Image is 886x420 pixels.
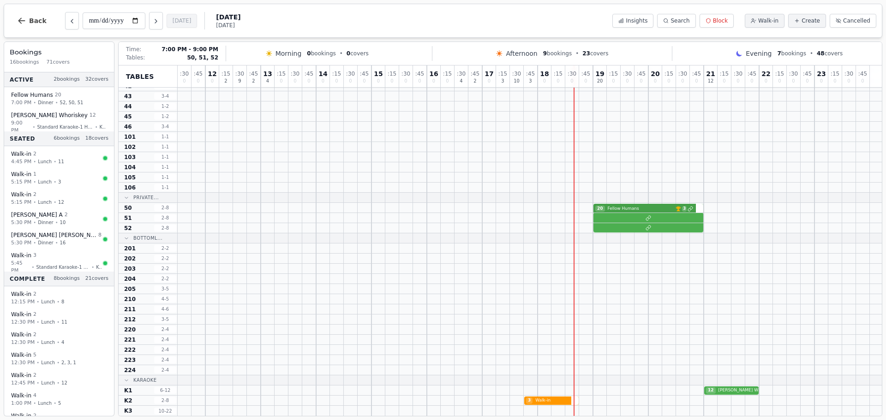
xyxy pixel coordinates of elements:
[61,319,67,325] span: 11
[6,308,112,329] button: Walk-in 212:30 PM•Lunch•11
[11,191,31,198] span: Walk-in
[6,368,112,390] button: Walk-in 212:45 PM•Lunch•12
[238,79,241,83] span: 9
[307,79,310,83] span: 0
[85,135,108,142] span: 18 covers
[844,71,853,77] span: : 30
[843,17,870,24] span: Cancelled
[11,119,31,134] span: 9:00 PM
[706,71,715,77] span: 21
[346,71,355,77] span: : 30
[54,400,56,407] span: •
[746,49,772,58] span: Evening
[6,147,112,169] button: Walk-in 24:45 PM•Lunch•11
[124,154,136,161] span: 103
[65,12,79,30] button: Previous day
[11,211,63,219] span: [PERSON_NAME] A
[582,50,608,57] span: covers
[11,99,31,106] span: 7:00 PM
[695,79,698,83] span: 0
[187,54,218,61] span: 50, 51, 52
[471,71,479,77] span: : 45
[33,372,36,379] span: 2
[41,359,55,366] span: Lunch
[162,46,218,53] span: 7:00 PM - 9:00 PM
[216,22,240,29] span: [DATE]
[858,71,867,77] span: : 45
[54,135,80,142] span: 6 bookings
[36,339,39,346] span: •
[293,79,296,83] span: 0
[390,79,393,83] span: 0
[194,71,203,77] span: : 45
[124,164,136,171] span: 104
[41,319,55,325] span: Lunch
[54,199,56,206] span: •
[154,113,176,120] span: 1 - 2
[318,71,327,77] span: 14
[708,79,714,83] span: 12
[36,319,39,325] span: •
[831,71,839,77] span: : 15
[584,79,587,83] span: 0
[529,79,532,83] span: 3
[581,71,590,77] span: : 45
[670,17,689,24] span: Search
[360,71,369,77] span: : 45
[415,71,424,77] span: : 45
[38,400,52,407] span: Lunch
[792,79,795,83] span: 0
[154,204,176,211] span: 2 - 8
[11,239,31,247] span: 5:30 PM
[149,12,163,30] button: Next day
[575,50,579,57] span: •
[208,71,216,77] span: 12
[252,79,255,83] span: 2
[777,50,806,57] span: bookings
[47,59,70,66] span: 71 covers
[6,188,112,209] button: Walk-in 25:15 PM•Lunch•12
[11,91,53,99] span: Fellow Humans
[154,164,176,171] span: 1 - 1
[789,71,798,77] span: : 30
[720,71,729,77] span: : 15
[91,263,94,270] span: •
[41,298,55,305] span: Lunch
[570,79,573,83] span: 0
[6,88,112,110] button: Fellow Humans207:00 PM•Dinner•52, 50, 51
[802,17,820,24] span: Create
[657,14,695,28] button: Search
[777,50,781,57] span: 7
[55,91,61,99] span: 20
[57,379,60,386] span: •
[810,50,813,57] span: •
[33,392,36,400] span: 4
[11,150,31,158] span: Walk-in
[154,133,176,140] span: 1 - 1
[65,211,68,219] span: 2
[61,339,64,346] span: 4
[60,239,66,246] span: 16
[33,331,36,339] span: 2
[216,12,240,22] span: [DATE]
[36,379,39,386] span: •
[761,71,770,77] span: 22
[612,79,615,83] span: 0
[750,79,753,83] span: 0
[340,50,343,57] span: •
[33,199,36,206] span: •
[10,135,35,142] span: Seated
[506,49,537,58] span: Afternoon
[778,79,781,83] span: 0
[33,150,36,158] span: 2
[606,206,675,212] span: Fellow Humans
[96,263,102,270] span: K2
[6,228,112,250] button: [PERSON_NAME] [PERSON_NAME]85:30 PM•Dinner•16
[154,103,176,110] span: 1 - 2
[291,71,299,77] span: : 30
[133,235,162,242] span: Bottoml...
[637,71,646,77] span: : 45
[11,219,31,226] span: 5:30 PM
[55,99,58,106] span: •
[197,79,199,83] span: 0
